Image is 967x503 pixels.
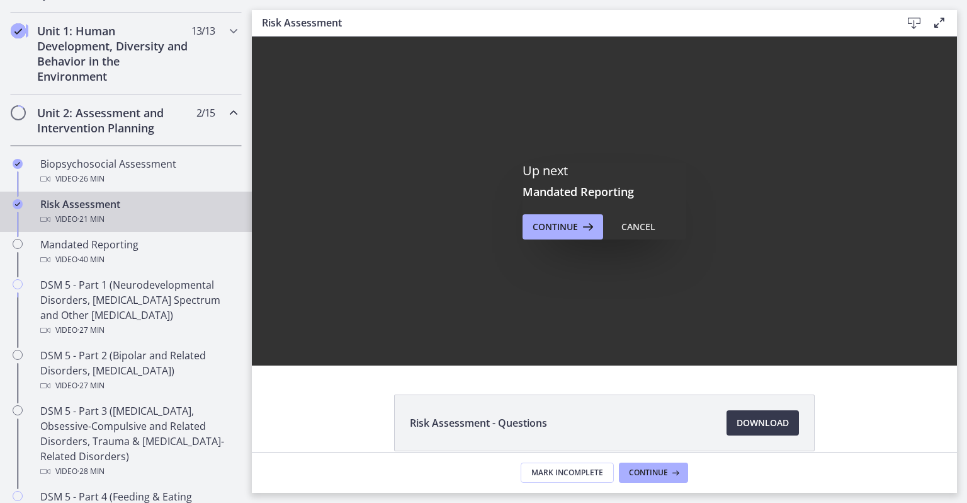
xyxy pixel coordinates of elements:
[737,415,789,431] span: Download
[727,410,799,436] a: Download
[191,23,215,38] span: 13 / 13
[40,323,237,338] div: Video
[77,464,105,479] span: · 28 min
[40,277,237,338] div: DSM 5 - Part 1 (Neurodevelopmental Disorders, [MEDICAL_DATA] Spectrum and Other [MEDICAL_DATA])
[523,184,686,199] h3: Mandated Reporting
[611,214,665,240] button: Cancel
[629,468,668,478] span: Continue
[11,23,26,38] i: Completed
[523,214,603,240] button: Continue
[40,212,237,227] div: Video
[262,15,881,30] h3: Risk Assessment
[621,219,655,234] div: Cancel
[531,468,603,478] span: Mark Incomplete
[40,237,237,267] div: Mandated Reporting
[40,252,237,267] div: Video
[37,23,191,84] h2: Unit 1: Human Development, Diversity and Behavior in the Environment
[40,378,237,393] div: Video
[37,105,191,136] h2: Unit 2: Assessment and Intervention Planning
[619,463,688,483] button: Continue
[13,199,23,209] i: Completed
[13,159,23,169] i: Completed
[77,378,105,393] span: · 27 min
[40,156,237,187] div: Biopsychosocial Assessment
[40,197,237,227] div: Risk Assessment
[77,252,105,267] span: · 40 min
[77,212,105,227] span: · 21 min
[521,463,614,483] button: Mark Incomplete
[77,171,105,187] span: · 26 min
[523,163,686,179] p: Up next
[533,219,578,234] span: Continue
[410,415,547,431] span: Risk Assessment - Questions
[40,348,237,393] div: DSM 5 - Part 2 (Bipolar and Related Disorders, [MEDICAL_DATA])
[40,464,237,479] div: Video
[40,171,237,187] div: Video
[196,105,215,120] span: 2 / 15
[77,323,105,338] span: · 27 min
[40,403,237,479] div: DSM 5 - Part 3 ([MEDICAL_DATA], Obsessive-Compulsive and Related Disorders, Trauma & [MEDICAL_DAT...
